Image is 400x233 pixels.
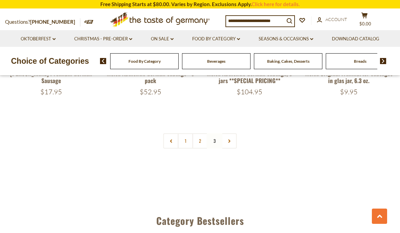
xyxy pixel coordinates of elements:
a: [PHONE_NUMBER] [30,19,75,25]
a: Oktoberfest [21,35,56,43]
a: Meica Original Frankfurter Sausages in glas jar, 6.3 oz. [305,69,393,85]
span: $9.95 [340,88,358,96]
a: Food By Category [192,35,240,43]
p: Questions? [5,18,80,26]
a: Beverages [207,59,225,64]
a: Food By Category [128,59,161,64]
a: [PERSON_NAME] Premium German Sausage [10,69,92,85]
span: $17.95 [40,88,62,96]
a: Meica Authentic German Sausage - 3 pack [107,69,194,85]
a: Breads [354,59,366,64]
a: 1 [178,133,193,149]
a: Account [317,16,347,23]
a: Meica Authentic German Sausage, 6 jars **SPECIAL PRICING** [207,69,292,85]
div: Category Bestsellers [12,205,388,233]
span: $0.00 [359,21,371,26]
a: Click here for details. [252,1,300,7]
img: previous arrow [100,58,106,64]
a: Baking, Cakes, Desserts [267,59,309,64]
a: On Sale [151,35,174,43]
a: Christmas - PRE-ORDER [74,35,132,43]
a: 2 [193,133,208,149]
span: Account [325,17,347,22]
a: Seasons & Occasions [259,35,313,43]
span: $104.95 [237,88,262,96]
button: $0.00 [354,12,375,29]
span: $52.95 [140,88,161,96]
a: Download Catalog [332,35,379,43]
img: next arrow [380,58,386,64]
